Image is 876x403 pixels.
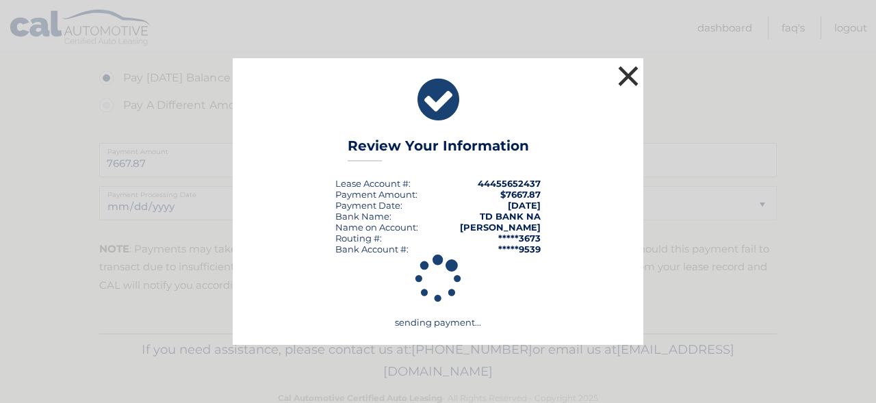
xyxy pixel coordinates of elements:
[335,244,409,255] div: Bank Account #:
[335,233,382,244] div: Routing #:
[500,189,541,200] span: $7667.87
[480,211,541,222] strong: TD BANK NA
[335,200,402,211] div: :
[335,200,400,211] span: Payment Date
[508,200,541,211] span: [DATE]
[250,255,626,328] div: sending payment...
[478,178,541,189] strong: 44455652437
[348,138,529,161] h3: Review Your Information
[335,211,391,222] div: Bank Name:
[335,222,418,233] div: Name on Account:
[460,222,541,233] strong: [PERSON_NAME]
[335,178,411,189] div: Lease Account #:
[615,62,642,90] button: ×
[335,189,417,200] div: Payment Amount:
